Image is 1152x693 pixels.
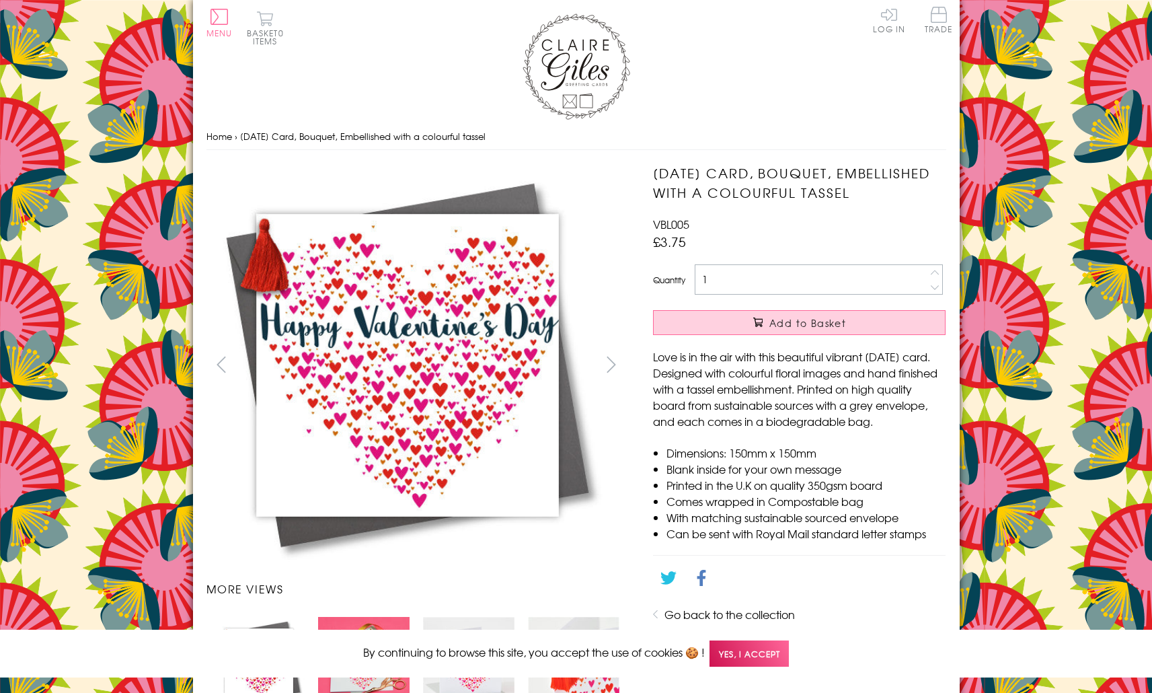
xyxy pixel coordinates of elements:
[666,461,946,477] li: Blank inside for your own message
[206,27,233,39] span: Menu
[206,581,627,597] h3: More views
[653,216,689,232] span: VBL005
[666,493,946,509] li: Comes wrapped in Compostable bag
[709,641,789,667] span: Yes, I accept
[626,163,1030,567] img: Valentine's Day Card, Bouquet, Embellished with a colourful tassel
[873,7,905,33] a: Log In
[240,130,486,143] span: [DATE] Card, Bouquet, Embellished with a colourful tassel
[206,9,233,37] button: Menu
[653,310,946,335] button: Add to Basket
[925,7,953,33] span: Trade
[664,606,795,622] a: Go back to the collection
[653,349,946,429] p: Love is in the air with this beautiful vibrant [DATE] card. Designed with colourful floral images...
[247,11,284,45] button: Basket0 items
[666,445,946,461] li: Dimensions: 150mm x 150mm
[206,163,609,567] img: Valentine's Day Card, Bouquet, Embellished with a colourful tassel
[666,525,946,542] li: Can be sent with Royal Mail standard letter stamps
[206,123,946,151] nav: breadcrumbs
[206,130,232,143] a: Home
[666,509,946,525] li: With matching sustainable sourced envelope
[925,7,953,36] a: Trade
[653,163,946,203] h1: [DATE] Card, Bouquet, Embellished with a colourful tassel
[523,13,630,120] img: Claire Giles Greetings Cards
[666,477,946,493] li: Printed in the U.K on quality 350gsm board
[206,349,237,379] button: prev
[769,316,846,330] span: Add to Basket
[653,232,686,251] span: £3.75
[596,349,626,379] button: next
[653,274,685,286] label: Quantity
[253,27,284,47] span: 0 items
[235,130,237,143] span: ›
